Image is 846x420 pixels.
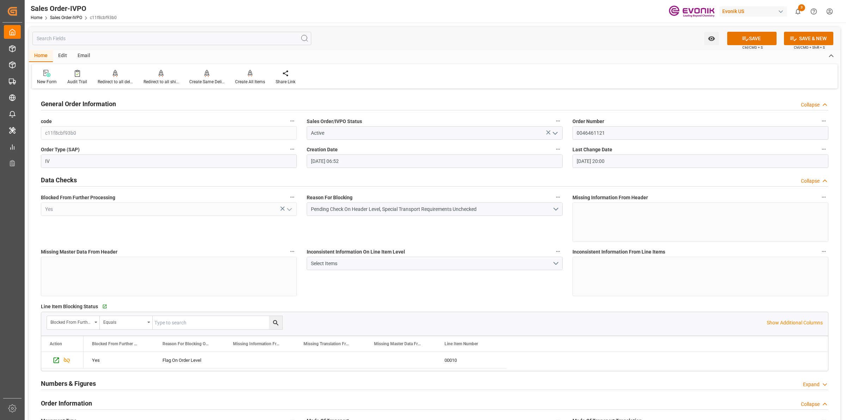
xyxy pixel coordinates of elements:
[307,194,352,201] span: Reason For Blocking
[233,341,280,346] span: Missing Information From Line Item
[288,193,297,202] button: Blocked From Further Processing
[29,50,53,62] div: Home
[269,316,282,329] button: search button
[801,177,820,185] div: Collapse
[572,154,828,168] input: DD.MM.YYYY HH:MM
[307,154,563,168] input: DD.MM.YYYY HH:MM
[50,341,62,346] div: Action
[806,4,822,19] button: Help Center
[553,247,563,256] button: Inconsistent Information On Line Item Level
[41,99,116,109] h2: General Order Information
[37,79,57,85] div: New Form
[553,193,563,202] button: Reason For Blocking
[819,145,828,154] button: Last Change Date
[41,248,117,256] span: Missing Master Data From Header
[572,194,648,201] span: Missing Information From Header
[41,194,115,201] span: Blocked From Further Processing
[72,50,96,62] div: Email
[819,247,828,256] button: Inconsistent Information From Line Items
[288,116,297,126] button: code
[41,118,52,125] span: code
[41,175,77,185] h2: Data Checks
[100,316,153,329] button: open menu
[41,398,92,408] h2: Order Information
[704,32,719,45] button: open menu
[31,15,42,20] a: Home
[84,352,507,369] div: Press SPACE to select this row.
[163,341,210,346] span: Reason For Blocking On This Line Item
[31,3,117,14] div: Sales Order-IVPO
[288,247,297,256] button: Missing Master Data From Header
[727,32,777,45] button: SAVE
[719,6,787,17] div: Evonik US
[307,202,563,216] button: open menu
[53,50,72,62] div: Edit
[794,45,825,50] span: Ctrl/CMD + Shift + S
[50,317,92,325] div: Blocked From Further Processing
[307,146,338,153] span: Creation Date
[553,145,563,154] button: Creation Date
[572,146,612,153] span: Last Change Date
[742,45,763,50] span: Ctrl/CMD + S
[103,317,145,325] div: Equals
[143,79,179,85] div: Redirect to all shipments
[311,260,553,267] div: Select Items
[798,4,805,11] span: 3
[819,116,828,126] button: Order Number
[719,5,790,18] button: Evonik US
[98,79,133,85] div: Redirect to all deliveries
[819,193,828,202] button: Missing Information From Header
[803,381,820,388] div: Expand
[189,79,225,85] div: Create Same Delivery Date
[307,257,563,270] button: open menu
[311,206,553,213] div: Pending Check On Header Level, Special Transport Requirements Unchecked
[436,352,507,368] div: 00010
[92,352,146,369] div: Yes
[784,32,833,45] button: SAVE & NEW
[445,341,478,346] span: Line Item Number
[801,101,820,109] div: Collapse
[374,341,421,346] span: Missing Master Data From SAP
[154,352,225,368] div: Flag On Order Level
[572,118,604,125] span: Order Number
[801,401,820,408] div: Collapse
[572,248,665,256] span: Inconsistent Information From Line Items
[41,303,98,310] span: Line Item Blocking Status
[41,146,80,153] span: Order Type (SAP)
[41,379,96,388] h2: Numbers & Figures
[550,128,560,139] button: open menu
[669,5,715,18] img: Evonik-brand-mark-Deep-Purple-RGB.jpeg_1700498283.jpeg
[553,116,563,126] button: Sales Order/IVPO Status
[50,15,82,20] a: Sales Order-IVPO
[32,32,311,45] input: Search Fields
[92,341,139,346] span: Blocked From Further Processing
[307,248,405,256] span: Inconsistent Information On Line Item Level
[767,319,823,327] p: Show Additional Columns
[307,118,362,125] span: Sales Order/IVPO Status
[276,79,295,85] div: Share Link
[304,341,351,346] span: Missing Translation From Master Data
[790,4,806,19] button: show 3 new notifications
[235,79,265,85] div: Create All Items
[41,352,84,369] div: Press SPACE to select this row.
[67,79,87,85] div: Audit Trail
[288,145,297,154] button: Order Type (SAP)
[47,316,100,329] button: open menu
[284,204,294,215] button: open menu
[153,316,282,329] input: Type to search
